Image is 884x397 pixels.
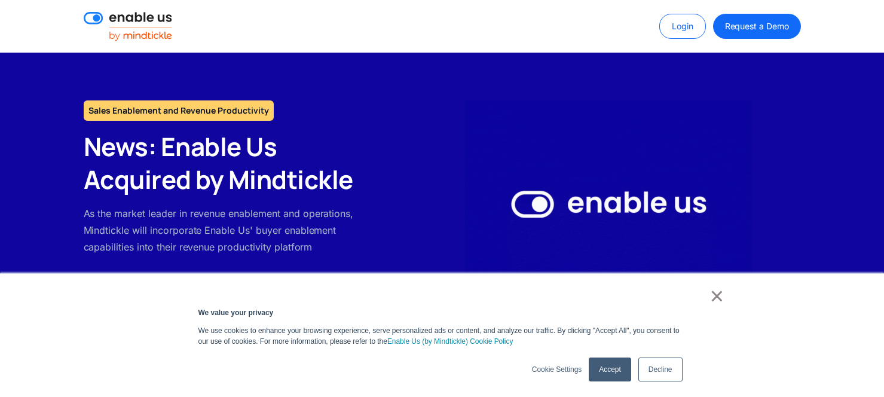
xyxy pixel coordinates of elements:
strong: We value your privacy [198,309,274,317]
img: Enable Us by Mindtickle [465,100,752,309]
a: Decline [638,358,683,381]
a: Request a Demo [713,14,801,39]
a: Accept [589,358,631,381]
p: As the market leader in revenue enablement and operations, Mindtickle will incorporate Enable Us'... [84,205,369,255]
a: × [710,291,724,301]
a: Enable Us (by Mindtickle) Cookie Policy [387,336,513,347]
a: Login [659,14,706,39]
h2: News: Enable Us Acquired by Mindtickle [84,130,369,196]
h1: Sales Enablement and Revenue Productivity [84,100,274,121]
a: Cookie Settings [532,364,582,375]
div: next slide [836,53,884,356]
p: We use cookies to enhance your browsing experience, serve personalized ads or content, and analyz... [198,325,686,347]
